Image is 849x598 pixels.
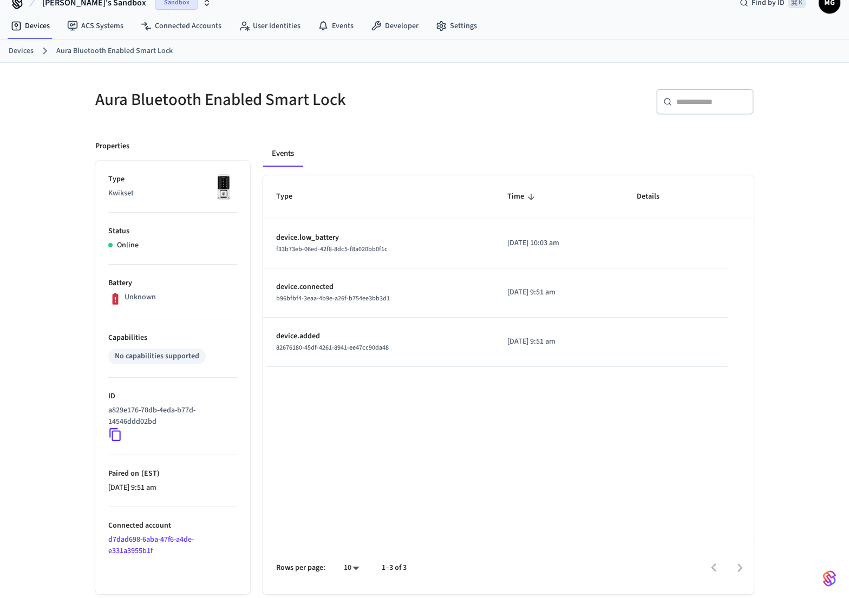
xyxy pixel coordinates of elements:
p: Status [108,226,237,237]
p: device.connected [276,281,481,293]
p: Properties [95,141,129,152]
p: 1–3 of 3 [382,562,407,574]
span: 82676180-45df-4261-8941-ee47cc90da48 [276,343,389,352]
p: [DATE] 9:51 am [108,482,237,494]
a: Devices [9,45,34,57]
p: [DATE] 9:51 am [507,287,611,298]
table: sticky table [263,175,754,366]
p: device.low_battery [276,232,481,244]
a: User Identities [230,16,309,36]
p: Capabilities [108,332,237,344]
p: ID [108,391,237,402]
a: Connected Accounts [132,16,230,36]
h5: Aura Bluetooth Enabled Smart Lock [95,89,418,111]
p: Type [108,174,237,185]
p: [DATE] 9:51 am [507,336,611,347]
p: [DATE] 10:03 am [507,238,611,249]
span: Details [637,188,674,205]
a: Events [309,16,362,36]
p: Online [117,240,139,251]
span: ( EST ) [139,468,160,479]
img: SeamLogoGradient.69752ec5.svg [823,570,836,587]
p: Kwikset [108,188,237,199]
p: Battery [108,278,237,289]
p: Unknown [125,292,156,303]
p: Rows per page: [276,562,325,574]
span: Time [507,188,538,205]
span: b96bfbf4-3eaa-4b9e-a26f-b754ee3bb3d1 [276,294,390,303]
img: Kwikset Halo Touchscreen Wifi Enabled Smart Lock, Polished Chrome, Front [210,174,237,201]
a: d7dad698-6aba-47f6-a4de-e331a3955b1f [108,534,194,556]
p: Connected account [108,520,237,531]
span: Type [276,188,306,205]
button: Events [263,141,303,167]
div: No capabilities supported [115,351,199,362]
p: device.added [276,331,481,342]
a: Aura Bluetooth Enabled Smart Lock [56,45,173,57]
p: a829e176-78db-4eda-b77d-14546ddd02bd [108,405,233,428]
a: Developer [362,16,427,36]
a: ACS Systems [58,16,132,36]
span: f33b73eb-06ed-42f8-8dc5-f8a020bb0f1c [276,245,388,254]
div: ant example [263,141,754,167]
a: Devices [2,16,58,36]
a: Settings [427,16,486,36]
p: Paired on [108,468,237,479]
div: 10 [338,560,364,576]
